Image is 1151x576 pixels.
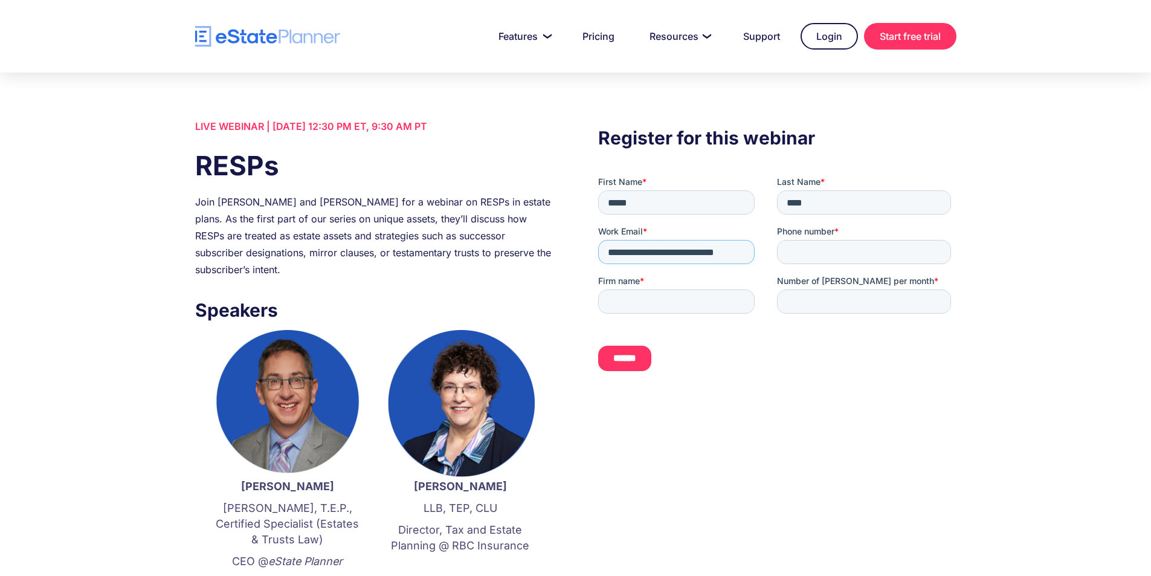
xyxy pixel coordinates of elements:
p: ‍ [386,560,535,575]
a: Login [801,23,858,50]
a: home [195,26,340,47]
div: Join [PERSON_NAME] and [PERSON_NAME] for a webinar on RESPs in estate plans. As the first part of... [195,193,553,278]
p: CEO @ [213,554,362,569]
p: Director, Tax and Estate Planning @ RBC Insurance [386,522,535,554]
div: LIVE WEBINAR | [DATE] 12:30 PM ET, 9:30 AM PT [195,118,553,135]
strong: [PERSON_NAME] [241,480,334,493]
p: [PERSON_NAME], T.E.P., Certified Specialist (Estates & Trusts Law) [213,500,362,548]
iframe: Form 0 [598,176,956,392]
a: Features [484,24,562,48]
strong: [PERSON_NAME] [414,480,507,493]
a: Start free trial [864,23,956,50]
a: Support [729,24,795,48]
h3: Register for this webinar [598,124,956,152]
em: eState Planner [268,555,343,568]
h3: Speakers [195,296,553,324]
a: Resources [635,24,723,48]
a: Pricing [568,24,629,48]
h1: RESPs [195,147,553,184]
p: LLB, TEP, CLU [386,500,535,516]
